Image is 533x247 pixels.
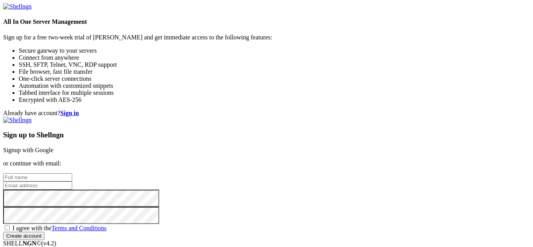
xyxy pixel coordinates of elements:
a: Terms and Conditions [52,225,107,231]
p: or continue with email: [3,160,530,167]
b: NGN [23,240,37,247]
h4: All In One Server Management [3,18,530,25]
span: I agree with the [12,225,107,231]
img: Shellngn [3,3,32,10]
div: Already have account? [3,110,530,117]
span: 4.2.0 [41,240,57,247]
li: Tabbed interface for multiple sessions [19,89,530,96]
li: Encrypted with AES-256 [19,96,530,103]
input: Email address [3,181,72,190]
li: File browser, fast file transfer [19,68,530,75]
input: I agree with theTerms and Conditions [5,225,10,230]
li: Connect from anywhere [19,54,530,61]
li: SSH, SFTP, Telnet, VNC, RDP support [19,61,530,68]
input: Create account [3,232,44,240]
input: Full name [3,173,72,181]
h3: Sign up to Shellngn [3,131,530,139]
a: Sign in [60,110,79,116]
li: One-click server connections [19,75,530,82]
li: Secure gateway to your servers [19,47,530,54]
span: SHELL © [3,240,56,247]
img: Shellngn [3,117,32,124]
a: Signup with Google [3,147,53,153]
p: Sign up for a free two-week trial of [PERSON_NAME] and get immediate access to the following feat... [3,34,530,41]
li: Automation with customized snippets [19,82,530,89]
